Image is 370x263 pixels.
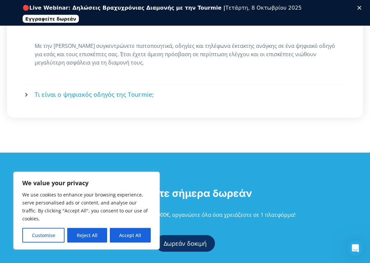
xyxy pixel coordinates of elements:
[23,15,79,23] a: Εγγραφείτε δωρεάν
[35,42,335,67] p: Με την [PERSON_NAME] συγκεντρώνετε πιστοποιητικά, οδηγίες και τηλέφωνα έκτακτης ανάγκης σε ένα ψη...
[25,86,345,104] a: Τι είναι ο ψηφιακός οδηγός της Tourmie;
[118,188,252,199] span: Ξεκινήστε σήμερα δωρεάν
[22,179,151,187] p: We value your privacy
[357,6,364,10] div: Κλείσιμο
[35,91,154,99] span: Τι είναι ο ψηφιακός οδηγός της Tourmie;
[347,240,363,256] iframe: Intercom live chat
[22,191,151,223] p: We use cookies to enhance your browsing experience, serve personalised ads or content, and analys...
[29,5,225,11] b: Live Webinar: Δηλώσεις Βραχυχρόνιας Διαμονής με την Tourmie |
[67,228,107,243] button: Reject All
[75,211,295,219] span: Μην ρισκάρετε πρόστιμα έως 20.000€, οργανώστε όλα όσα χρειάζεστε σε 1 πλατφόρμα!
[22,228,65,243] button: Customise
[155,235,215,252] a: Δωρεάν δοκιμή
[110,228,151,243] button: Accept All
[23,5,302,11] div: 🔴 Τετάρτη, 8 Οκτωβρίου 2025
